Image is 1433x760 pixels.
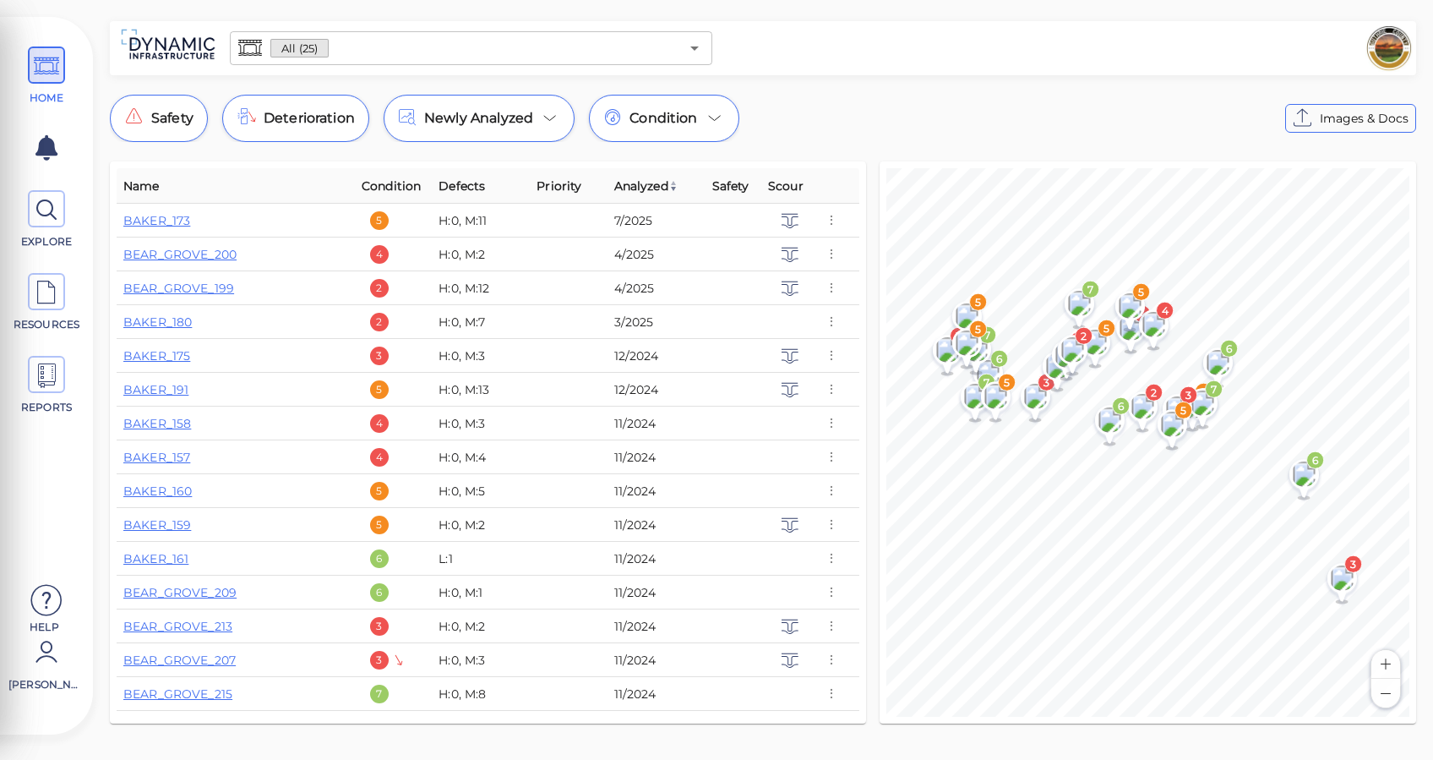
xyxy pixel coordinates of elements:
a: BAKER_157 [123,450,190,465]
text: 4 [1162,304,1169,317]
text: 5 [974,296,981,309]
a: BAKER_180 [123,314,192,330]
a: RESOURCES [8,273,84,332]
span: Priority [537,176,581,196]
div: 4 [370,414,389,433]
text: 7 [1087,283,1093,296]
span: Condition [629,108,697,128]
text: 5 [1180,404,1186,417]
div: H:0, M:11 [439,212,523,229]
div: 11/2024 [614,449,699,466]
span: All (25) [271,41,328,57]
div: H:0, M:2 [439,618,523,635]
span: Images & Docs [1320,108,1408,128]
div: H:0, M:2 [439,517,523,533]
div: 11/2024 [614,584,699,601]
a: BAKER_158 [123,416,191,431]
div: 4 [370,245,389,264]
div: 11/2024 [614,652,699,669]
text: 2 [1150,386,1157,399]
div: H:0, M:7 [439,314,523,331]
span: RESOURCES [11,317,83,332]
text: 6 [1118,400,1125,413]
div: H:0, M:13 [439,381,523,398]
a: BEAR_GROVE_209 [123,585,237,600]
button: Open [683,36,706,60]
button: Zoom in [1371,650,1400,679]
div: L:1 [439,550,523,567]
text: 5 [1003,376,1010,389]
text: 6 [1226,342,1233,355]
a: BEAR_GROVE_213 [123,619,232,634]
div: 3 [370,617,389,636]
div: 7 [370,685,389,703]
div: 3/2025 [614,314,699,331]
a: BAKER_191 [123,382,188,397]
div: 11/2024 [614,415,699,432]
text: 5 [1103,322,1109,335]
text: 3 [1349,558,1356,571]
text: 6 [1312,454,1319,467]
div: H:0, M:12 [439,280,523,297]
span: Safety [712,176,749,196]
a: HOME [8,46,84,106]
div: 11/2024 [614,618,699,635]
div: H:0, M:3 [439,652,523,669]
div: 6 [370,549,389,568]
div: 5 [370,380,389,399]
div: 12/2024 [614,381,699,398]
a: BEAR_GROVE_199 [123,281,234,296]
text: 7 [1211,383,1217,396]
a: BEAR_GROVE_207 [123,653,236,668]
div: 2 [370,313,389,331]
iframe: Chat [1361,684,1420,747]
a: BEAR_GROVE_215 [123,686,232,702]
text: 5 [974,323,981,336]
text: 5 [1137,286,1144,298]
button: Zoom out [1371,679,1400,708]
div: 11/2024 [614,483,699,500]
div: 5 [370,211,389,230]
div: 6 [370,583,389,602]
div: 11/2024 [614,686,699,703]
span: HOME [11,90,83,106]
div: 12/2024 [614,347,699,364]
span: Help [8,620,80,633]
div: H:0, M:1 [439,584,523,601]
span: Analyzed [614,176,678,196]
span: [PERSON_NAME] [8,677,80,692]
div: H:0, M:2 [439,246,523,263]
canvas: Map [886,168,1409,717]
div: 3 [370,347,389,365]
a: BAKER_159 [123,517,191,533]
a: REPORTS [8,356,84,415]
a: BAKER_160 [123,484,192,499]
a: EXPLORE [8,190,84,249]
div: 11/2024 [614,517,699,533]
span: Safety [151,108,193,128]
a: BEAR_GROVE_200 [123,247,237,262]
a: BAKER_175 [123,348,190,364]
div: 7/2025 [614,212,699,229]
div: 5 [370,516,389,534]
div: H:0, M:3 [439,347,523,364]
span: EXPLORE [11,234,83,249]
div: 11/2024 [614,550,699,567]
div: 4 [370,448,389,467]
text: 2 [1080,330,1087,342]
img: sort_z_to_a [668,181,678,191]
a: BAKER_173 [123,213,190,228]
button: Images & Docs [1285,104,1416,133]
div: 4/2025 [614,246,699,263]
span: Defects [439,176,485,196]
div: H:0, M:8 [439,686,523,703]
span: Name [123,176,160,196]
div: 3 [370,651,389,670]
span: Condition [362,176,421,196]
div: 4/2025 [614,280,699,297]
text: 3 [1185,389,1191,402]
div: H:0, M:4 [439,449,523,466]
div: 5 [370,482,389,500]
a: BAKER_161 [123,551,188,566]
span: Scour [768,176,804,196]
